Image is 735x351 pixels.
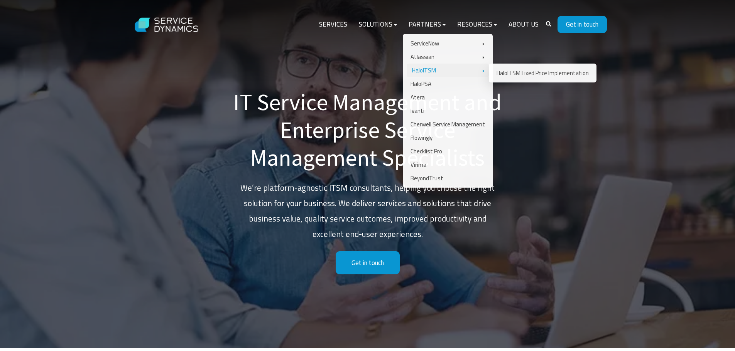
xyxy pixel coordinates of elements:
[407,104,489,118] a: Ivanti
[313,15,544,34] div: Navigation Menu
[558,16,607,33] a: Get in touch
[407,118,489,131] a: Cherwell Service Management
[407,131,489,144] a: Flowingly
[353,15,403,34] a: Solutions
[313,15,353,34] a: Services
[407,158,489,171] a: Virima
[493,66,593,80] a: HaloITSM Fixed Price Implementation
[407,64,489,77] a: HaloITSM
[336,251,400,275] a: Get in touch
[403,15,451,34] a: Partners
[451,15,503,34] a: Resources
[128,10,206,40] img: Service Dynamics Logo - White
[407,37,489,50] a: ServiceNow
[407,171,489,185] a: BeyondTrust
[233,88,503,171] h1: IT Service Management and Enterprise Service Management Specialists
[503,15,544,34] a: About Us
[407,50,489,64] a: Atlassian
[233,180,503,242] p: We’re platform-agnostic ITSM consultants, helping you choose the right solution for your business...
[407,144,489,158] a: Checklist Pro
[407,77,489,91] a: HaloPSA
[407,91,489,104] a: Atera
